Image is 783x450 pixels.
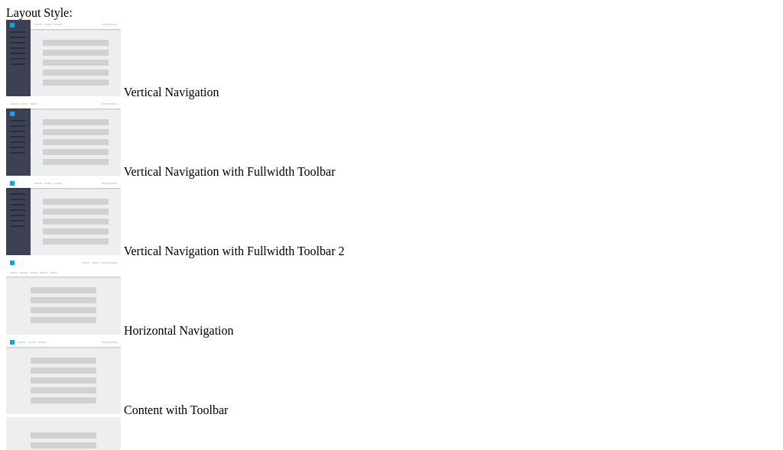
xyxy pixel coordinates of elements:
img: horizontal-nav.jpg [6,258,121,335]
md-radio-button: Vertical Navigation [6,20,777,99]
span: Vertical Navigation [124,86,219,99]
img: vertical-nav.jpg [6,20,121,96]
img: vertical-nav-with-full-toolbar-2.jpg [6,179,121,255]
img: vertical-nav-with-full-toolbar.jpg [6,99,121,176]
md-radio-button: Horizontal Navigation [6,258,777,338]
img: content-with-toolbar.jpg [6,338,121,414]
div: Layout Style: [6,6,777,20]
span: Horizontal Navigation [124,324,234,337]
md-radio-button: Vertical Navigation with Fullwidth Toolbar 2 [6,179,777,258]
md-radio-button: Vertical Navigation with Fullwidth Toolbar [6,99,777,179]
span: Vertical Navigation with Fullwidth Toolbar 2 [124,244,345,257]
span: Vertical Navigation with Fullwidth Toolbar [124,165,336,178]
md-radio-button: Content with Toolbar [6,338,777,417]
span: Content with Toolbar [124,403,228,416]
